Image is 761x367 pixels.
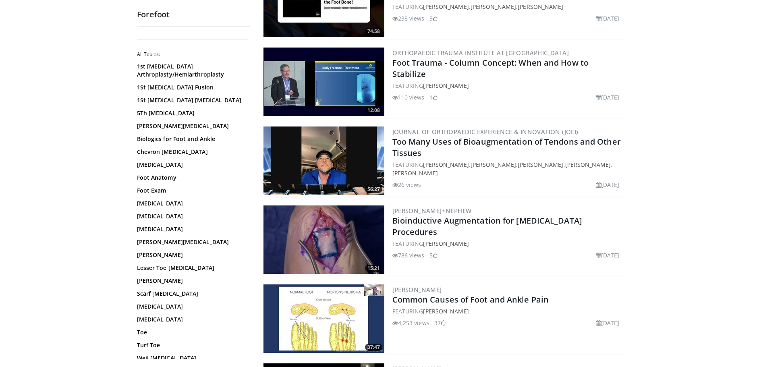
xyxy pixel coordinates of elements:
[392,49,569,57] a: Orthopaedic Trauma Institute at [GEOGRAPHIC_DATA]
[565,161,611,168] a: [PERSON_NAME]
[423,161,469,168] a: [PERSON_NAME]
[423,3,469,10] a: [PERSON_NAME]
[137,135,246,143] a: Biologics for Foot and Ankle
[137,328,246,336] a: Toe
[263,205,384,274] img: b4be2b94-9e72-4ff9-8444-77bc87440b2f.300x170_q85_crop-smart_upscale.jpg
[365,265,382,272] span: 15:21
[263,284,384,353] img: 81a58948-d726-4d34-9d04-63a775dda420.300x170_q85_crop-smart_upscale.jpg
[137,9,250,20] h2: Forefoot
[137,277,246,285] a: [PERSON_NAME]
[137,122,246,130] a: [PERSON_NAME][MEDICAL_DATA]
[392,14,425,23] li: 238 views
[423,307,469,315] a: [PERSON_NAME]
[137,148,246,156] a: Chevron [MEDICAL_DATA]
[596,93,620,102] li: [DATE]
[392,160,623,177] div: FEATURING , , , ,
[137,303,246,311] a: [MEDICAL_DATA]
[137,199,246,207] a: [MEDICAL_DATA]
[596,319,620,327] li: [DATE]
[263,126,384,195] a: 56:27
[423,82,469,89] a: [PERSON_NAME]
[392,136,621,158] a: Too Many Uses of Bioaugmentation of Tendons and Other Tissues
[392,128,579,136] a: Journal of Orthopaedic Experience & Innovation (JOEI)
[392,319,429,327] li: 4,253 views
[137,51,248,58] h2: All Topics:
[137,264,246,272] a: Lesser Toe [MEDICAL_DATA]
[137,83,246,91] a: 1St [MEDICAL_DATA] Fusion
[392,215,582,237] a: Bioinductive Augmentation for [MEDICAL_DATA] Procedures
[365,28,382,35] span: 74:58
[137,315,246,323] a: [MEDICAL_DATA]
[263,48,384,116] a: 12:08
[365,344,382,351] span: 37:47
[137,290,246,298] a: Scarf [MEDICAL_DATA]
[392,239,623,248] div: FEATURING
[392,180,421,189] li: 26 views
[137,96,246,104] a: 1St [MEDICAL_DATA] [MEDICAL_DATA]
[429,251,438,259] li: 5
[518,161,563,168] a: [PERSON_NAME]
[429,93,438,102] li: 1
[392,93,425,102] li: 110 views
[392,57,589,79] a: Foot Trauma - Column Concept: When and How to Stabilize
[137,161,246,169] a: [MEDICAL_DATA]
[137,354,246,362] a: Weil [MEDICAL_DATA]
[392,207,472,215] a: [PERSON_NAME]+Nephew
[471,3,516,10] a: [PERSON_NAME]
[423,240,469,247] a: [PERSON_NAME]
[392,169,438,177] a: [PERSON_NAME]
[263,126,384,195] img: 35007cce-4d13-49b3-9500-88e298836dcb.300x170_q85_crop-smart_upscale.jpg
[137,174,246,182] a: Foot Anatomy
[518,3,563,10] a: [PERSON_NAME]
[392,251,425,259] li: 786 views
[365,107,382,114] span: 12:08
[263,48,384,116] img: 46d06173-cd18-422c-a84f-522e98266e09.300x170_q85_crop-smart_upscale.jpg
[137,109,246,117] a: 5Th [MEDICAL_DATA]
[471,161,516,168] a: [PERSON_NAME]
[392,307,623,315] div: FEATURING
[596,251,620,259] li: [DATE]
[392,81,623,90] div: FEATURING
[392,286,442,294] a: [PERSON_NAME]
[365,186,382,193] span: 56:27
[137,341,246,349] a: Turf Toe
[137,212,246,220] a: [MEDICAL_DATA]
[429,14,438,23] li: 3
[137,187,246,195] a: Foot Exam
[137,225,246,233] a: [MEDICAL_DATA]
[137,251,246,259] a: [PERSON_NAME]
[137,238,246,246] a: [PERSON_NAME][MEDICAL_DATA]
[596,14,620,23] li: [DATE]
[392,294,549,305] a: Common Causes of Foot and Ankle Pain
[263,284,384,353] a: 37:47
[392,2,623,11] div: FEATURING , ,
[137,62,246,79] a: 1st [MEDICAL_DATA] Arthroplasty/Hemiarthroplasty
[596,180,620,189] li: [DATE]
[434,319,446,327] li: 37
[263,205,384,274] a: 15:21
